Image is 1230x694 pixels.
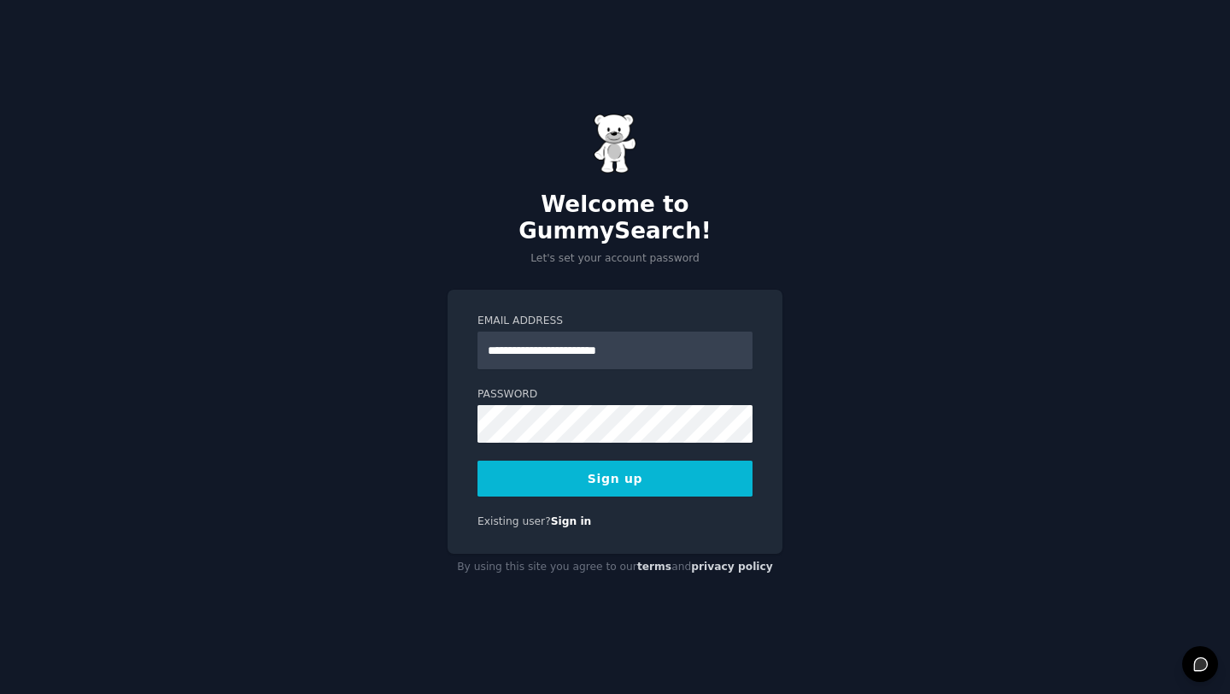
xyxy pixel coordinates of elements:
img: Gummy Bear [594,114,636,173]
label: Password [477,387,753,403]
label: Email Address [477,314,753,329]
h2: Welcome to GummySearch! [448,191,782,245]
p: Let's set your account password [448,251,782,267]
button: Sign up [477,461,753,497]
span: Existing user? [477,515,551,527]
a: terms [637,561,671,573]
a: privacy policy [691,561,773,573]
div: By using this site you agree to our and [448,554,782,581]
a: Sign in [551,515,592,527]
